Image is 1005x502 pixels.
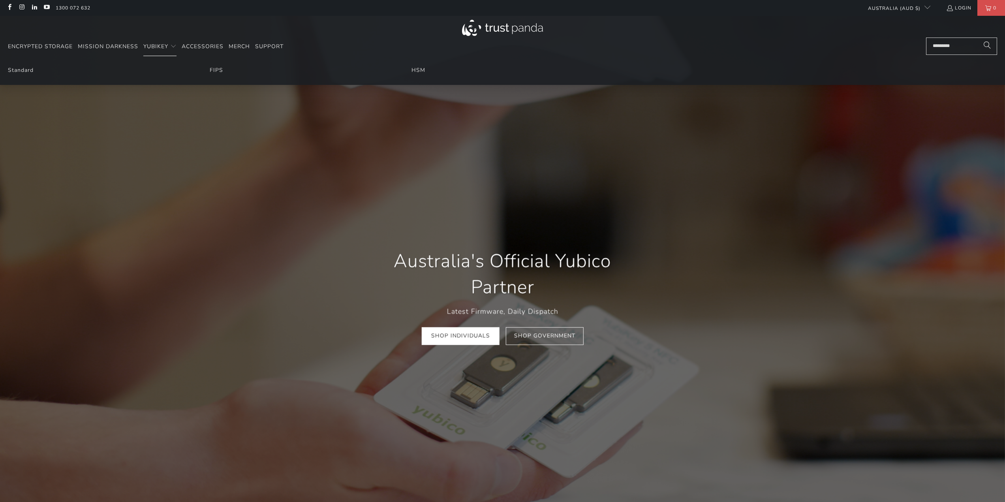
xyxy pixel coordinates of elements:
[143,38,177,56] summary: YubiKey
[462,20,543,36] img: Trust Panda Australia
[977,38,997,55] button: Search
[926,38,997,55] input: Search...
[8,66,34,74] a: Standard
[8,38,73,56] a: Encrypted Storage
[255,43,284,50] span: Support
[6,5,13,11] a: Trust Panda Australia on Facebook
[182,38,224,56] a: Accessories
[56,4,90,12] a: 1300 072 632
[143,43,168,50] span: YubiKey
[78,43,138,50] span: Mission Darkness
[43,5,50,11] a: Trust Panda Australia on YouTube
[505,327,583,345] a: Shop Government
[421,327,499,345] a: Shop Individuals
[946,4,971,12] a: Login
[78,38,138,56] a: Mission Darkness
[229,38,250,56] a: Merch
[372,248,633,300] h1: Australia's Official Yubico Partner
[210,66,223,74] a: FIPS
[411,66,425,74] a: HSM
[18,5,25,11] a: Trust Panda Australia on Instagram
[182,43,224,50] span: Accessories
[229,43,250,50] span: Merch
[255,38,284,56] a: Support
[8,43,73,50] span: Encrypted Storage
[31,5,38,11] a: Trust Panda Australia on LinkedIn
[372,306,633,318] p: Latest Firmware, Daily Dispatch
[8,38,284,56] nav: Translation missing: en.navigation.header.main_nav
